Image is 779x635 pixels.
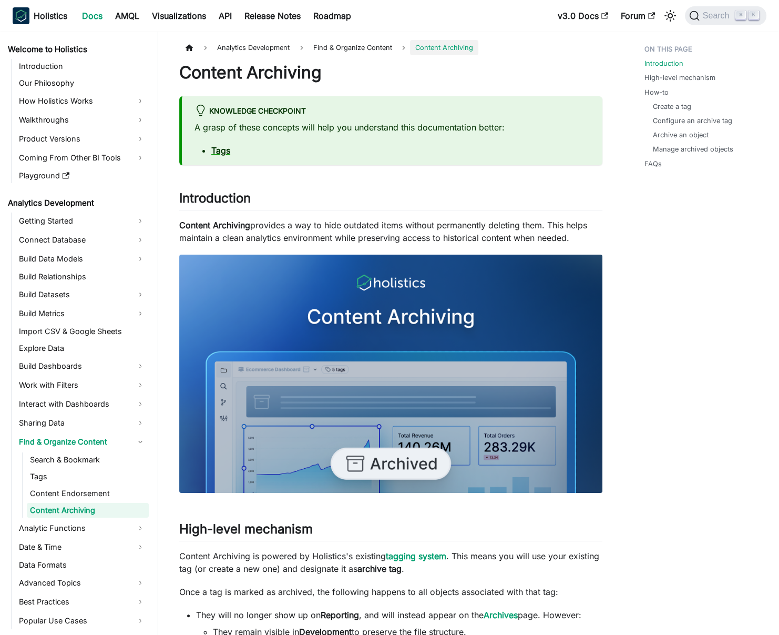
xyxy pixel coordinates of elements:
[179,550,602,575] p: Content Archiving is powered by Holistics's existing . This means you will use your existing tag ...
[13,7,29,24] img: Holistics
[653,116,732,126] a: Configure an archive tag
[16,269,149,284] a: Build Relationships
[653,130,709,140] a: Archive an object
[16,593,149,610] a: Best Practices
[27,452,149,467] a: Search & Bookmark
[16,149,149,166] a: Coming From Other BI Tools
[614,7,661,24] a: Forum
[5,42,149,57] a: Welcome to Holistics
[212,7,238,24] a: API
[644,58,683,68] a: Introduction
[179,521,602,541] h2: High-level mechanism
[5,196,149,210] a: Analytics Development
[179,40,199,55] a: Home page
[16,213,149,229] a: Getting Started
[16,130,149,147] a: Product Versions
[307,7,357,24] a: Roadmap
[644,159,662,169] a: FAQs
[735,11,746,20] kbd: ⌘
[16,358,149,375] a: Build Dashboards
[109,7,146,24] a: AMQL
[27,469,149,484] a: Tags
[700,11,736,21] span: Search
[76,7,109,24] a: Docs
[357,563,402,574] strong: archive tag
[644,87,669,97] a: How-to
[16,539,149,556] a: Date & Time
[16,612,149,629] a: Popular Use Cases
[16,168,149,183] a: Playground
[27,486,149,501] a: Content Endorsement
[749,11,759,20] kbd: K
[211,145,230,156] a: Tags
[16,415,149,431] a: Sharing Data
[16,93,149,109] a: How Holistics Works
[321,610,359,620] strong: Reporting
[16,341,149,356] a: Explore Data
[662,7,679,24] button: Switch between dark and light mode (currently light mode)
[16,250,149,267] a: Build Data Models
[16,558,149,572] a: Data Formats
[16,112,149,128] a: Walkthroughs
[16,76,149,90] a: Our Philosophy
[16,434,149,450] a: Find & Organize Content
[685,6,766,25] button: Search (Command+K)
[13,7,67,24] a: HolisticsHolistics
[16,231,149,248] a: Connect Database
[16,520,149,537] a: Analytic Functions
[1,32,158,635] nav: Docs sidebar
[27,503,149,518] a: Content Archiving
[551,7,614,24] a: v3.0 Docs
[238,7,307,24] a: Release Notes
[179,586,602,598] p: Once a tag is marked as archived, the following happens to all objects associated with that tag:
[308,40,397,55] span: Find & Organize Content
[644,73,715,83] a: High-level mechanism
[34,9,67,22] b: Holistics
[16,305,149,322] a: Build Metrics
[179,190,602,210] h2: Introduction
[179,40,602,55] nav: Breadcrumbs
[16,396,149,412] a: Interact with Dashboards
[484,610,518,620] a: Archives
[16,59,149,74] a: Introduction
[146,7,212,24] a: Visualizations
[179,219,602,244] p: provides a way to hide outdated items without permanently deleting them. This helps maintain a cl...
[653,144,733,154] a: Manage archived objects
[16,286,149,303] a: Build Datasets
[194,121,590,134] p: A grasp of these concepts will help you understand this documentation better:
[410,40,478,55] span: Content Archiving
[16,574,149,591] a: Advanced Topics
[212,40,295,55] span: Analytics Development
[16,377,149,394] a: Work with Filters
[16,324,149,339] a: Import CSV & Google Sheets
[194,105,590,118] div: knowledge checkpoint
[179,220,250,230] strong: Content Archiving
[179,62,602,83] h1: Content Archiving
[386,551,446,561] a: tagging system
[653,102,691,112] a: Create a tag
[179,255,602,493] img: Archive feature thumbnail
